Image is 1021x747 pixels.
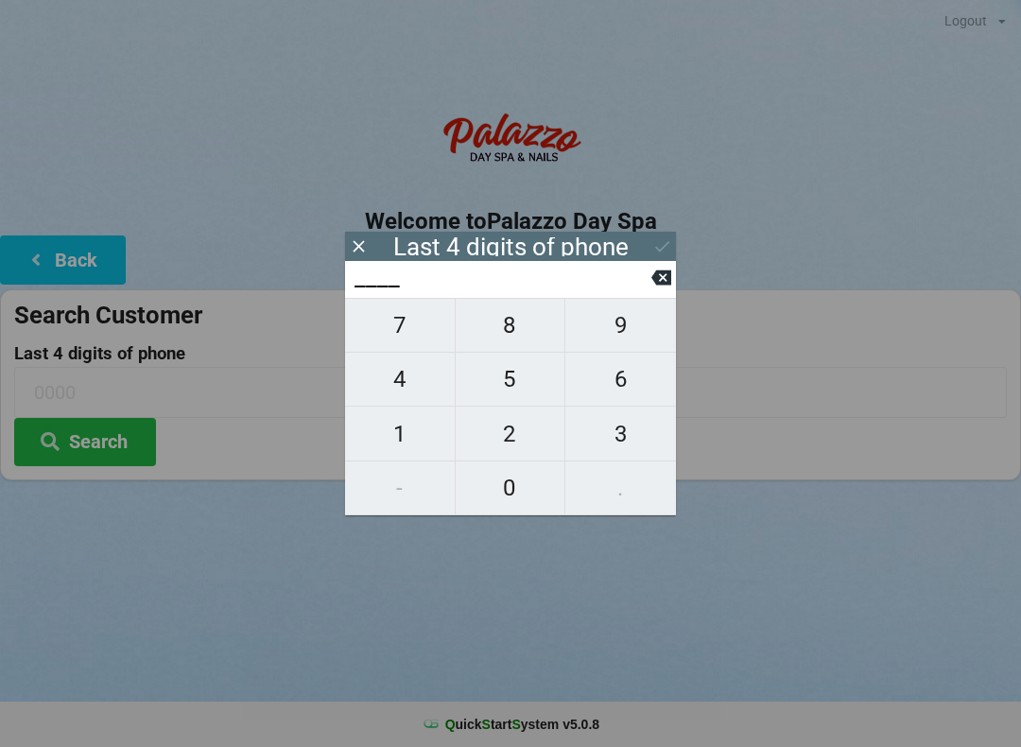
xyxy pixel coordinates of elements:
button: 7 [345,298,456,353]
button: 3 [565,407,676,460]
button: 8 [456,298,566,353]
button: 5 [456,353,566,407]
span: 1 [345,414,455,454]
button: 1 [345,407,456,460]
span: 4 [345,359,455,399]
div: Last 4 digits of phone [393,237,629,256]
span: 8 [456,305,565,345]
span: 9 [565,305,676,345]
button: 0 [456,461,566,515]
span: 7 [345,305,455,345]
span: 3 [565,414,676,454]
button: 9 [565,298,676,353]
button: 4 [345,353,456,407]
button: 2 [456,407,566,460]
button: 6 [565,353,676,407]
span: 5 [456,359,565,399]
span: 0 [456,468,565,508]
span: 6 [565,359,676,399]
span: 2 [456,414,565,454]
